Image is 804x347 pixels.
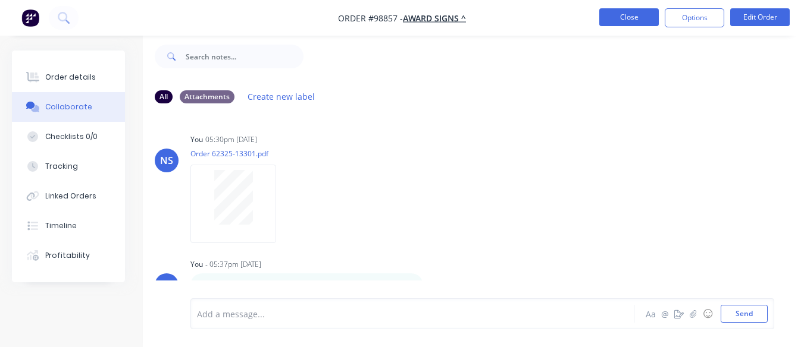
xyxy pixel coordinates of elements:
[730,8,790,26] button: Edit Order
[205,134,257,145] div: 05:30pm [DATE]
[12,122,125,152] button: Checklists 0/0
[45,102,92,112] div: Collaborate
[700,307,715,321] button: ☺
[45,220,77,231] div: Timeline
[338,12,403,24] span: Order #98857 -
[205,259,261,270] div: - 05:37pm [DATE]
[12,92,125,122] button: Collaborate
[665,8,724,27] button: Options
[242,89,321,105] button: Create new label
[658,307,672,321] button: @
[190,149,288,159] p: Order 62325-13301.pdf
[45,72,96,83] div: Order details
[599,8,659,26] button: Close
[45,131,98,142] div: Checklists 0/0
[190,259,203,270] div: You
[160,278,173,292] div: NS
[45,191,96,201] div: Linked Orders
[190,134,203,145] div: You
[643,307,658,321] button: Aa
[45,161,78,172] div: Tracking
[186,45,304,68] input: Search notes...
[21,9,39,27] img: Factory
[12,211,125,241] button: Timeline
[721,305,768,323] button: Send
[180,90,234,103] div: Attachments
[12,241,125,270] button: Profitability
[199,279,414,291] p: [GEOGRAPHIC_DATA] -
[12,181,125,211] button: Linked Orders
[12,62,125,92] button: Order details
[155,90,173,103] div: All
[160,153,173,168] div: NS
[45,250,90,261] div: Profitability
[403,12,466,24] a: AWARD SIGNS ^
[12,152,125,181] button: Tracking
